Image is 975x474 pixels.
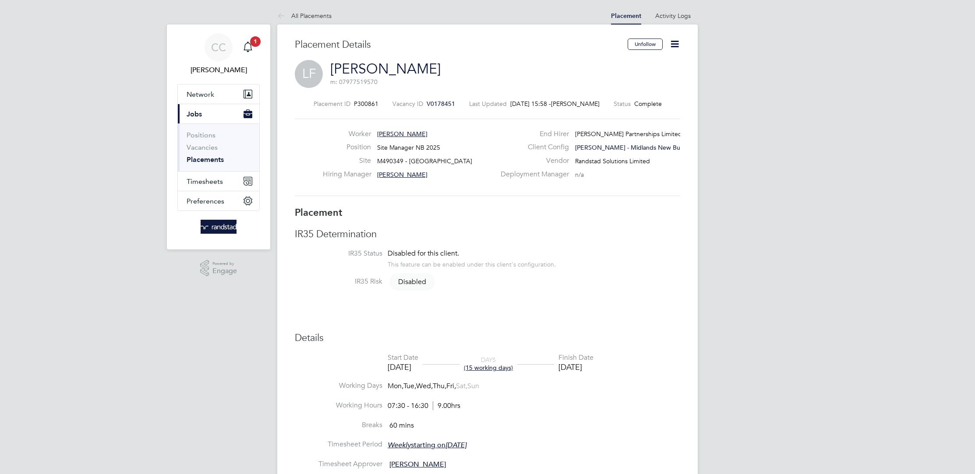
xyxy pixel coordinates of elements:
[330,60,441,77] a: [PERSON_NAME]
[295,207,343,218] b: Placement
[495,156,569,165] label: Vendor
[295,39,621,51] h3: Placement Details
[178,123,259,171] div: Jobs
[239,33,257,61] a: 1
[611,12,641,20] a: Placement
[445,441,466,449] em: [DATE]
[295,381,382,390] label: Working Days
[634,100,662,108] span: Complete
[295,440,382,449] label: Timesheet Period
[323,156,371,165] label: Site
[178,191,259,211] button: Preferences
[614,100,631,108] label: Status
[388,401,460,411] div: 07:30 - 16:30
[575,171,584,179] span: n/a
[495,130,569,139] label: End Hirer
[510,100,551,108] span: [DATE] 15:58 -
[469,100,507,108] label: Last Updated
[211,42,226,53] span: CC
[323,170,371,179] label: Hiring Manager
[201,220,237,234] img: randstad-logo-retina.png
[187,155,224,164] a: Placements
[295,421,382,430] label: Breaks
[388,362,418,372] div: [DATE]
[295,332,680,344] h3: Details
[575,144,687,151] span: [PERSON_NAME] - Midlands New Build
[389,273,435,291] span: Disabled
[377,171,427,179] span: [PERSON_NAME]
[187,90,214,98] span: Network
[187,131,215,139] a: Positions
[314,100,350,108] label: Placement ID
[250,36,261,47] span: 1
[354,100,378,108] span: P300861
[416,382,433,390] span: Wed,
[459,356,517,372] div: DAYS
[495,170,569,179] label: Deployment Manager
[323,130,371,139] label: Worker
[295,228,680,241] h3: IR35 Determination
[330,78,378,86] span: m: 07977519570
[446,382,456,390] span: Fri,
[212,267,237,275] span: Engage
[388,441,411,449] em: Weekly
[628,39,663,50] button: Unfollow
[388,441,466,449] span: starting on
[551,100,600,108] span: [PERSON_NAME]
[178,104,259,123] button: Jobs
[177,33,260,75] a: CC[PERSON_NAME]
[187,110,202,118] span: Jobs
[575,130,682,138] span: [PERSON_NAME] Partnerships Limited
[388,258,556,268] div: This feature can be enabled under this client's configuration.
[212,260,237,267] span: Powered by
[295,460,382,469] label: Timesheet Approver
[558,353,593,362] div: Finish Date
[388,249,459,258] span: Disabled for this client.
[177,220,260,234] a: Go to home page
[388,382,403,390] span: Mon,
[178,84,259,104] button: Network
[575,157,650,165] span: Randstad Solutions Limited
[464,364,513,372] span: (15 working days)
[392,100,423,108] label: Vacancy ID
[655,12,691,20] a: Activity Logs
[187,177,223,186] span: Timesheets
[495,143,569,152] label: Client Config
[323,143,371,152] label: Position
[295,249,382,258] label: IR35 Status
[295,401,382,410] label: Working Hours
[377,130,427,138] span: [PERSON_NAME]
[403,382,416,390] span: Tue,
[558,362,593,372] div: [DATE]
[388,353,418,362] div: Start Date
[187,197,224,205] span: Preferences
[277,12,332,20] a: All Placements
[377,144,440,151] span: Site Manager NB 2025
[427,100,455,108] span: V0178451
[377,157,472,165] span: M490349 - [GEOGRAPHIC_DATA]
[389,460,446,469] span: [PERSON_NAME]
[167,25,270,249] nav: Main navigation
[456,382,467,390] span: Sat,
[177,65,260,75] span: Corbon Clarke-Selby
[433,401,460,410] span: 9.00hrs
[389,421,414,430] span: 60 mins
[178,172,259,191] button: Timesheets
[433,382,446,390] span: Thu,
[187,143,218,151] a: Vacancies
[467,382,479,390] span: Sun
[295,60,323,88] span: LF
[295,277,382,286] label: IR35 Risk
[200,260,237,277] a: Powered byEngage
